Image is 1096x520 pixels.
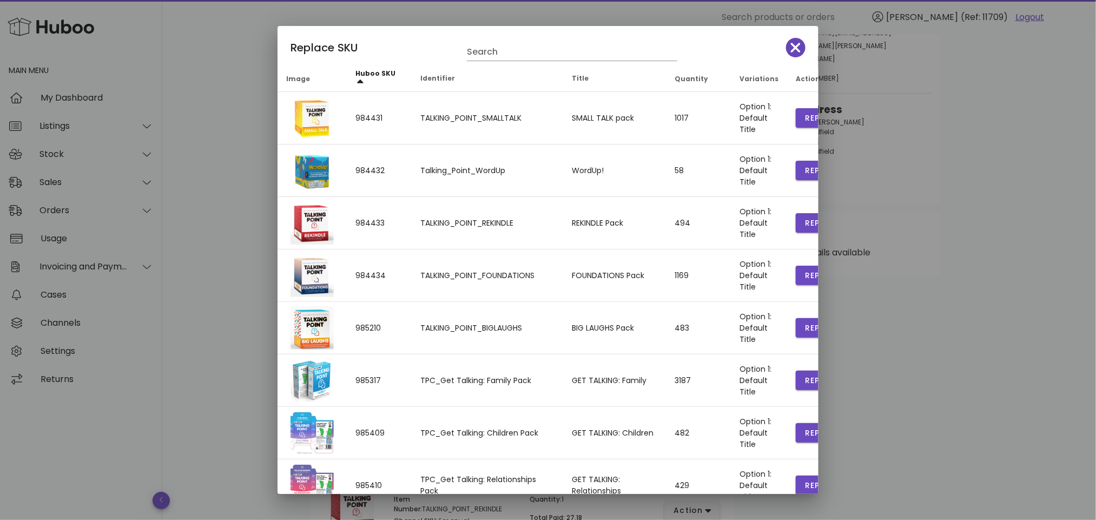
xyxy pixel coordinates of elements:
[412,66,563,92] th: Identifier: Not sorted. Activate to sort ascending.
[563,92,666,144] td: SMALL TALK pack
[804,113,841,124] span: Replace
[347,249,412,302] td: 984434
[796,476,850,495] button: Replace
[740,74,778,83] span: Variations
[347,66,412,92] th: Huboo SKU: Sorted ascending. Activate to sort descending.
[731,459,787,512] td: Option 1: Default Title
[804,270,841,281] span: Replace
[804,165,841,176] span: Replace
[412,144,563,197] td: Talking_Point_WordUp
[412,302,563,354] td: TALKING_POINT_BIGLAUGHS
[666,407,731,459] td: 482
[804,375,841,386] span: Replace
[796,108,850,128] button: Replace
[787,66,859,92] th: Action
[666,249,731,302] td: 1169
[675,74,708,83] span: Quantity
[572,74,589,83] span: Title
[563,66,666,92] th: Title: Not sorted. Activate to sort ascending.
[731,407,787,459] td: Option 1: Default Title
[347,302,412,354] td: 985210
[796,161,850,180] button: Replace
[731,354,787,407] td: Option 1: Default Title
[731,144,787,197] td: Option 1: Default Title
[347,197,412,249] td: 984433
[666,66,731,92] th: Quantity
[796,371,850,390] button: Replace
[666,459,731,512] td: 429
[666,92,731,144] td: 1017
[347,407,412,459] td: 985409
[278,26,818,66] div: Replace SKU
[731,92,787,144] td: Option 1: Default Title
[666,354,731,407] td: 3187
[563,354,666,407] td: GET TALKING: Family
[347,144,412,197] td: 984432
[796,318,850,338] button: Replace
[347,459,412,512] td: 985410
[347,92,412,144] td: 984431
[796,423,850,443] button: Replace
[796,266,850,285] button: Replace
[731,249,787,302] td: Option 1: Default Title
[796,74,820,83] span: Action
[412,354,563,407] td: TPC_Get Talking: Family Pack
[412,459,563,512] td: TPC_Get Talking: Relationships Pack
[666,197,731,249] td: 494
[412,92,563,144] td: TALKING_POINT_SMALLTALK
[412,407,563,459] td: TPC_Get Talking: Children Pack
[731,302,787,354] td: Option 1: Default Title
[563,302,666,354] td: BIG LAUGHS Pack
[355,69,395,78] span: Huboo SKU
[278,66,347,92] th: Image
[420,74,455,83] span: Identifier
[804,427,841,439] span: Replace
[412,249,563,302] td: TALKING_POINT_FOUNDATIONS
[731,197,787,249] td: Option 1: Default Title
[563,407,666,459] td: GET TALKING: Children
[412,197,563,249] td: TALKING_POINT_REKINDLE
[563,197,666,249] td: REKINDLE Pack
[666,302,731,354] td: 483
[666,144,731,197] td: 58
[286,74,310,83] span: Image
[731,66,787,92] th: Variations
[563,144,666,197] td: WordUp!
[804,218,841,229] span: Replace
[804,480,841,491] span: Replace
[347,354,412,407] td: 985317
[804,322,841,334] span: Replace
[563,459,666,512] td: GET TALKING: Relationships
[796,213,850,233] button: Replace
[563,249,666,302] td: FOUNDATIONS Pack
